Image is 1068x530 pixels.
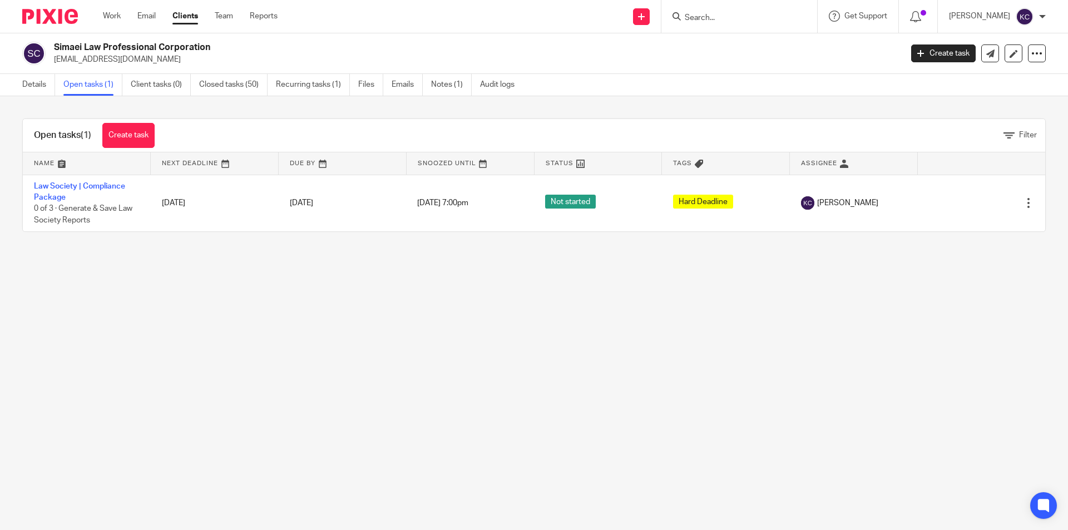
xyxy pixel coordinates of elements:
a: Files [358,74,383,96]
a: Email [137,11,156,22]
a: Open tasks (1) [63,74,122,96]
a: Clients [172,11,198,22]
a: Team [215,11,233,22]
img: svg%3E [1016,8,1034,26]
a: Create task [102,123,155,148]
td: [DATE] [151,175,279,231]
span: Get Support [844,12,887,20]
span: Not started [545,195,596,209]
a: Emails [392,74,423,96]
span: [DATE] 7:00pm [417,199,468,207]
img: svg%3E [22,42,46,65]
a: Recurring tasks (1) [276,74,350,96]
input: Search [684,13,784,23]
a: Work [103,11,121,22]
h2: Simaei Law Professional Corporation [54,42,726,53]
a: Notes (1) [431,74,472,96]
p: [PERSON_NAME] [949,11,1010,22]
h1: Open tasks [34,130,91,141]
p: [EMAIL_ADDRESS][DOMAIN_NAME] [54,54,894,65]
span: Snoozed Until [418,160,476,166]
span: (1) [81,131,91,140]
span: 0 of 3 · Generate & Save Law Society Reports [34,205,132,224]
img: svg%3E [801,196,814,210]
a: Reports [250,11,278,22]
a: Details [22,74,55,96]
a: Client tasks (0) [131,74,191,96]
a: Law Society | Compliance Package [34,182,125,201]
span: [PERSON_NAME] [817,197,878,209]
span: Filter [1019,131,1037,139]
img: Pixie [22,9,78,24]
a: Audit logs [480,74,523,96]
span: Tags [673,160,692,166]
a: Create task [911,44,976,62]
span: [DATE] [290,199,313,207]
a: Closed tasks (50) [199,74,268,96]
span: Status [546,160,573,166]
span: Hard Deadline [673,195,733,209]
